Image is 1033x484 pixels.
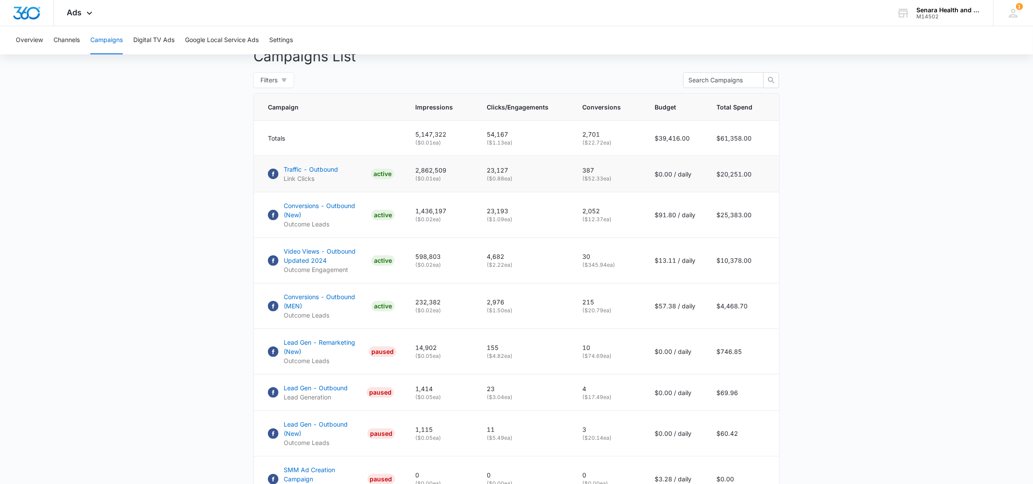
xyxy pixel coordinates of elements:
[706,238,779,283] td: $10,378.00
[582,261,634,269] p: ( $345.94 ea)
[284,383,348,392] p: Lead Gen - Outbound
[716,102,752,112] span: Total Spend
[253,46,780,67] p: Campaigns List
[284,311,368,320] p: Outcome Leads
[415,206,466,216] p: 1,436,197
[582,175,634,183] p: ( $52.33 ea)
[284,201,368,219] p: Conversions - Outbound (New)
[268,292,394,320] a: FacebookConversions - Outbound (MEN)Outcome LeadsACTIVE
[487,252,561,261] p: 4,682
[487,343,561,352] p: 155
[706,121,779,156] td: $61,358.00
[1016,3,1023,10] span: 1
[487,393,561,401] p: ( $3.04 ea)
[487,261,561,269] p: ( $2.22 ea)
[764,77,779,84] span: search
[269,26,293,54] button: Settings
[284,265,368,274] p: Outcome Engagement
[415,102,453,112] span: Impressions
[655,256,695,265] p: $13.11 / daily
[415,175,466,183] p: ( $0.01 ea)
[284,356,365,365] p: Outcome Leads
[133,26,175,54] button: Digital TV Ads
[415,139,466,147] p: ( $0.01 ea)
[284,165,338,174] p: Traffic - Outbound
[367,387,394,398] div: PAUSED
[284,338,365,356] p: Lead Gen - Remarketing (New)
[487,425,561,434] p: 11
[53,26,80,54] button: Channels
[706,329,779,374] td: $746.85
[916,7,980,14] div: account name
[582,206,634,216] p: 2,052
[487,470,561,480] p: 0
[284,292,368,311] p: Conversions - Outbound (MEN)
[268,420,394,447] a: FacebookLead Gen - Outbound (New)Outcome LeadsPAUSED
[1016,3,1023,10] div: notifications count
[415,384,466,393] p: 1,414
[415,297,466,307] p: 232,382
[582,216,634,223] p: ( $12.37 ea)
[487,175,561,183] p: ( $0.88 ea)
[582,130,634,139] p: 2,701
[487,352,561,360] p: ( $4.82 ea)
[90,26,123,54] button: Campaigns
[688,75,752,85] input: Search Campaigns
[284,438,364,447] p: Outcome Leads
[582,139,634,147] p: ( $22.72 ea)
[371,210,395,220] div: ACTIVE
[268,387,278,398] img: Facebook
[284,174,338,183] p: Link Clicks
[582,434,634,442] p: ( $20.14 ea)
[706,411,779,456] td: $60.42
[284,219,368,229] p: Outcome Leads
[415,252,466,261] p: 598,803
[415,393,466,401] p: ( $0.05 ea)
[655,388,695,397] p: $0.00 / daily
[582,425,634,434] p: 3
[185,26,259,54] button: Google Local Service Ads
[582,252,634,261] p: 30
[268,255,278,266] img: Facebook
[706,283,779,329] td: $4,468.70
[582,166,634,175] p: 387
[487,384,561,393] p: 23
[655,210,695,219] p: $91.80 / daily
[706,156,779,192] td: $20,251.00
[655,347,695,356] p: $0.00 / daily
[582,102,621,112] span: Conversions
[415,343,466,352] p: 14,902
[487,206,561,216] p: 23,193
[487,139,561,147] p: ( $1.13 ea)
[268,201,394,229] a: FacebookConversions - Outbound (New)Outcome LeadsACTIVE
[268,383,394,402] a: FacebookLead Gen - OutboundLead GenerationPAUSED
[487,434,561,442] p: ( $5.49 ea)
[487,130,561,139] p: 54,167
[655,102,683,112] span: Budget
[369,346,396,357] div: PAUSED
[655,134,695,143] p: $39,416.00
[582,384,634,393] p: 4
[415,130,466,139] p: 5,147,322
[268,338,394,365] a: FacebookLead Gen - Remarketing (New)Outcome LeadsPAUSED
[415,307,466,314] p: ( $0.02 ea)
[260,75,278,85] span: Filters
[582,470,634,480] p: 0
[655,301,695,311] p: $57.38 / daily
[415,166,466,175] p: 2,862,509
[582,297,634,307] p: 215
[268,428,278,439] img: Facebook
[582,343,634,352] p: 10
[268,165,394,183] a: FacebookTraffic - OutboundLink ClicksACTIVE
[371,255,395,266] div: ACTIVE
[487,297,561,307] p: 2,976
[16,26,43,54] button: Overview
[284,420,364,438] p: Lead Gen - Outbound (New)
[487,307,561,314] p: ( $1.50 ea)
[655,429,695,438] p: $0.00 / daily
[268,247,394,274] a: FacebookVideo Views - Outbound Updated 2024Outcome EngagementACTIVE
[415,216,466,223] p: ( $0.02 ea)
[487,216,561,223] p: ( $1.09 ea)
[763,72,779,88] button: search
[582,393,634,401] p: ( $17.49 ea)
